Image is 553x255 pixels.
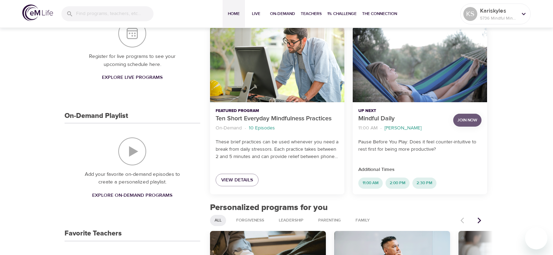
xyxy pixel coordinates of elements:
[463,7,477,21] div: KS
[358,178,383,189] div: 11:00 AM
[353,27,487,102] button: Mindful Daily
[480,15,517,21] p: 5736 Mindful Minutes
[453,114,481,127] button: Join Now
[118,137,146,165] img: On-Demand Playlist
[358,138,481,153] p: Pause Before You Play: Does it feel counter-intuitive to rest first for being more productive?
[92,191,172,200] span: Explore On-Demand Programs
[79,53,186,68] p: Register for live programs to see your upcoming schedule here.
[216,108,339,114] p: Featured Program
[274,215,308,226] div: Leadership
[358,114,448,123] p: Mindful Daily
[386,180,410,186] span: 2:00 PM
[412,180,436,186] span: 2:30 PM
[248,10,264,17] span: Live
[457,117,477,124] span: Join Now
[249,125,275,132] p: 10 Episodes
[232,217,268,223] span: Forgiveness
[102,73,163,82] span: Explore Live Programs
[210,217,226,223] span: All
[358,108,448,114] p: Up Next
[525,227,547,249] iframe: Button to launch messaging window
[358,180,383,186] span: 11:00 AM
[380,123,382,133] li: ·
[275,217,308,223] span: Leadership
[216,123,339,133] nav: breadcrumb
[358,123,448,133] nav: breadcrumb
[221,176,253,185] span: View Details
[225,10,242,17] span: Home
[22,5,53,21] img: logo
[384,125,421,132] p: [PERSON_NAME]
[216,138,339,160] p: These brief practices can be used whenever you need a break from daily stressors. Each practice t...
[472,213,487,228] button: Next items
[351,215,374,226] div: Family
[386,178,410,189] div: 2:00 PM
[314,215,345,226] div: Parenting
[327,10,357,17] span: 1% Challenge
[362,10,397,17] span: The Connection
[301,10,322,17] span: Teachers
[216,125,242,132] p: On-Demand
[79,171,186,186] p: Add your favorite on-demand episodes to create a personalized playlist.
[65,230,122,238] h3: Favorite Teachers
[210,27,344,102] button: Ten Short Everyday Mindfulness Practices
[314,217,345,223] span: Parenting
[358,166,481,173] p: Additional Times
[210,215,226,226] div: All
[118,20,146,47] img: Your Live Schedule
[412,178,436,189] div: 2:30 PM
[232,215,269,226] div: Forgiveness
[99,71,165,84] a: Explore Live Programs
[358,125,378,132] p: 11:00 AM
[210,203,487,213] h2: Personalized programs for you
[480,7,517,15] p: Kariskyles
[351,217,374,223] span: Family
[216,114,339,123] p: Ten Short Everyday Mindfulness Practices
[216,174,259,187] a: View Details
[65,112,128,120] h3: On-Demand Playlist
[76,6,154,21] input: Find programs, teachers, etc...
[89,189,175,202] a: Explore On-Demand Programs
[245,123,246,133] li: ·
[270,10,295,17] span: On-Demand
